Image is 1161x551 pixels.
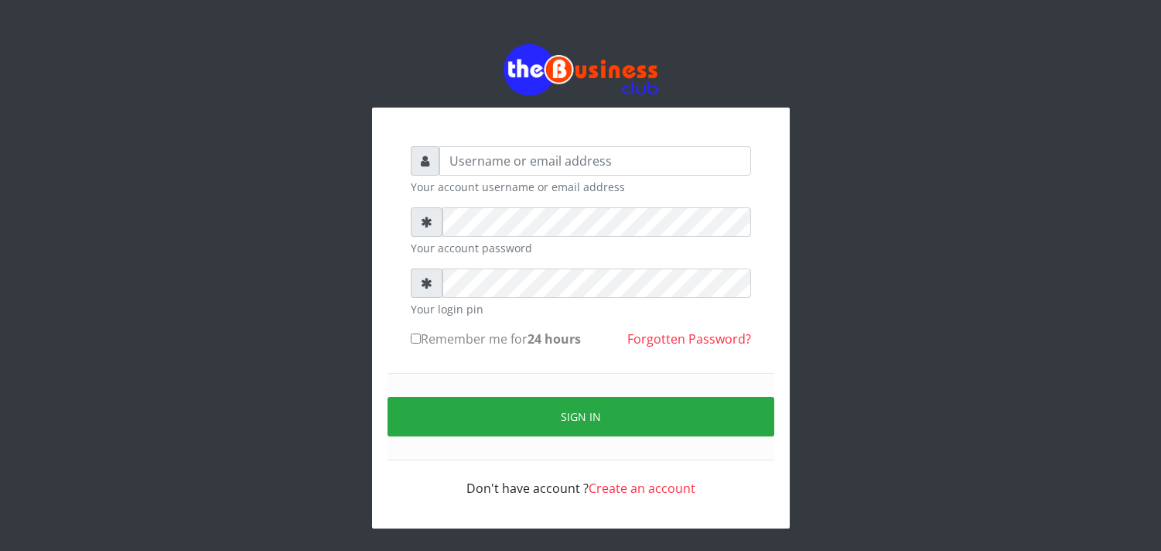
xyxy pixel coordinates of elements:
b: 24 hours [528,330,581,347]
a: Forgotten Password? [627,330,751,347]
small: Your login pin [411,301,751,317]
small: Your account username or email address [411,179,751,195]
label: Remember me for [411,330,581,348]
input: Remember me for24 hours [411,334,421,344]
small: Your account password [411,240,751,256]
button: Sign in [388,397,774,436]
a: Create an account [589,480,695,497]
input: Username or email address [439,146,751,176]
div: Don't have account ? [411,460,751,498]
